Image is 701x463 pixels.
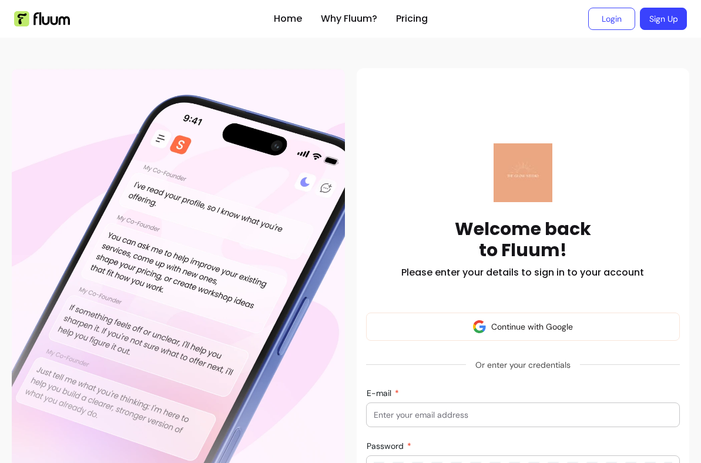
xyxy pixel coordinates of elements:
a: Login [588,8,635,30]
a: Home [274,12,302,26]
button: Continue with Google [366,313,680,341]
img: avatar [472,320,487,334]
span: Password [367,441,406,451]
a: Why Fluum? [321,12,377,26]
span: E-mail [367,388,394,398]
input: E-mail [374,409,673,421]
img: Fluum logo [494,143,552,202]
a: Pricing [396,12,428,26]
span: Or enter your credentials [466,354,580,375]
img: Fluum Logo [14,11,70,26]
a: Sign Up [640,8,687,30]
h2: Please enter your details to sign in to your account [401,266,644,280]
h1: Welcome back to Fluum! [455,219,591,261]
